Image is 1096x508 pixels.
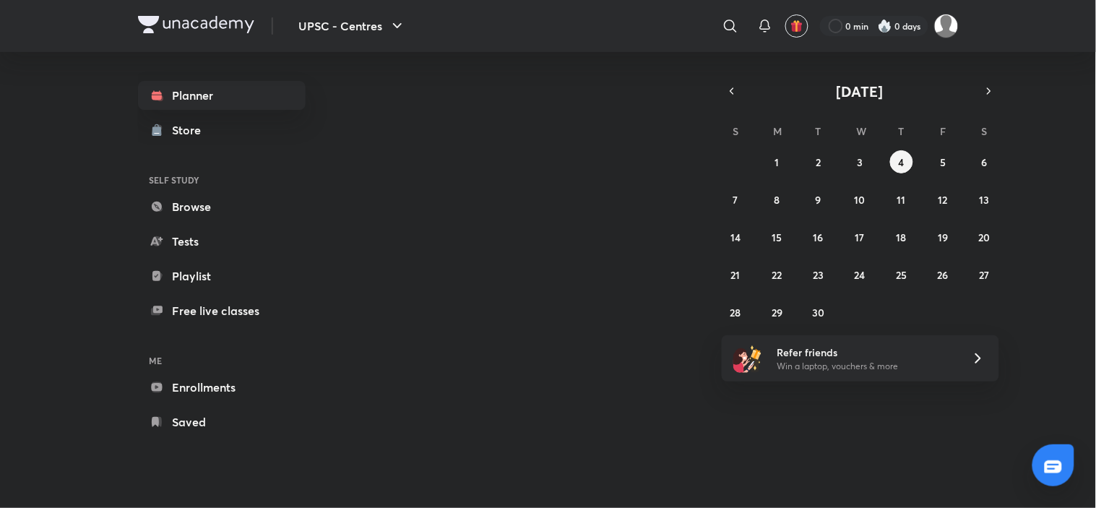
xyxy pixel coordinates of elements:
[973,225,996,249] button: September 20, 2025
[807,150,830,173] button: September 2, 2025
[774,124,782,138] abbr: Monday
[816,155,821,169] abbr: September 2, 2025
[816,193,821,207] abbr: September 9, 2025
[890,225,913,249] button: September 18, 2025
[979,231,991,244] abbr: September 20, 2025
[138,373,306,402] a: Enrollments
[138,116,306,145] a: Store
[934,14,959,38] img: Abhijeet Srivastav
[931,188,954,211] button: September 12, 2025
[890,188,913,211] button: September 11, 2025
[848,225,871,249] button: September 17, 2025
[897,193,906,207] abbr: September 11, 2025
[848,263,871,286] button: September 24, 2025
[980,268,990,282] abbr: September 27, 2025
[899,124,905,138] abbr: Thursday
[837,82,884,101] span: [DATE]
[814,231,824,244] abbr: September 16, 2025
[899,155,905,169] abbr: September 4, 2025
[938,193,948,207] abbr: September 12, 2025
[766,188,789,211] button: September 8, 2025
[138,296,306,325] a: Free live classes
[775,155,780,169] abbr: September 1, 2025
[938,268,949,282] abbr: September 26, 2025
[890,150,913,173] button: September 4, 2025
[138,192,306,221] a: Browse
[855,193,866,207] abbr: September 10, 2025
[890,263,913,286] button: September 25, 2025
[807,263,830,286] button: September 23, 2025
[855,231,865,244] abbr: September 17, 2025
[931,263,954,286] button: September 26, 2025
[896,268,907,282] abbr: September 25, 2025
[816,124,821,138] abbr: Tuesday
[772,306,782,319] abbr: September 29, 2025
[856,124,866,138] abbr: Wednesday
[897,231,907,244] abbr: September 18, 2025
[138,16,254,37] a: Company Logo
[814,268,824,282] abbr: September 23, 2025
[772,268,782,282] abbr: September 22, 2025
[766,225,789,249] button: September 15, 2025
[138,408,306,436] a: Saved
[766,263,789,286] button: September 22, 2025
[848,150,871,173] button: September 3, 2025
[940,155,946,169] abbr: September 5, 2025
[730,306,741,319] abbr: September 28, 2025
[766,150,789,173] button: September 1, 2025
[731,268,741,282] abbr: September 21, 2025
[931,150,954,173] button: September 5, 2025
[807,188,830,211] button: September 9, 2025
[785,14,808,38] button: avatar
[724,301,747,324] button: September 28, 2025
[878,19,892,33] img: streak
[138,16,254,33] img: Company Logo
[733,193,738,207] abbr: September 7, 2025
[807,225,830,249] button: September 16, 2025
[973,188,996,211] button: September 13, 2025
[138,168,306,192] h6: SELF STUDY
[807,301,830,324] button: September 30, 2025
[790,20,803,33] img: avatar
[980,193,990,207] abbr: September 13, 2025
[982,124,988,138] abbr: Saturday
[973,263,996,286] button: September 27, 2025
[855,268,866,282] abbr: September 24, 2025
[777,360,954,373] p: Win a laptop, vouchers & more
[733,124,738,138] abbr: Sunday
[290,12,415,40] button: UPSC - Centres
[982,155,988,169] abbr: September 6, 2025
[138,227,306,256] a: Tests
[138,348,306,373] h6: ME
[733,344,762,373] img: referral
[973,150,996,173] button: September 6, 2025
[724,225,747,249] button: September 14, 2025
[777,345,954,360] h6: Refer friends
[724,188,747,211] button: September 7, 2025
[724,263,747,286] button: September 21, 2025
[766,301,789,324] button: September 29, 2025
[173,121,210,139] div: Store
[813,306,825,319] abbr: September 30, 2025
[742,81,979,101] button: [DATE]
[730,231,741,244] abbr: September 14, 2025
[772,231,782,244] abbr: September 15, 2025
[931,225,954,249] button: September 19, 2025
[848,188,871,211] button: September 10, 2025
[940,124,946,138] abbr: Friday
[857,155,863,169] abbr: September 3, 2025
[774,193,780,207] abbr: September 8, 2025
[138,81,306,110] a: Planner
[938,231,948,244] abbr: September 19, 2025
[138,262,306,290] a: Playlist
